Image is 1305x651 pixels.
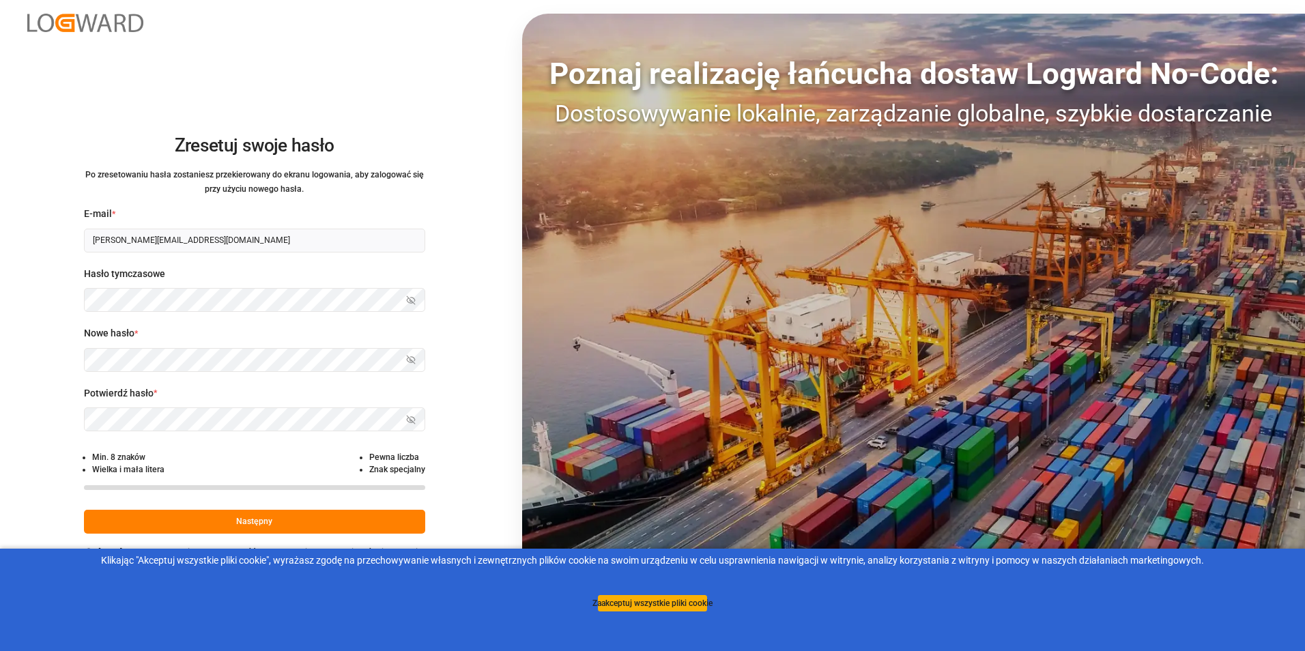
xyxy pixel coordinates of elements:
[522,51,1305,96] div: Poznaj realizację łańcucha dostaw Logward No-Code:
[85,170,424,194] small: Po zresetowaniu hasła zostaniesz przekierowany do ekranu logowania, aby zalogować się przy użyciu...
[84,124,425,168] h2: Zresetuj swoje hasło
[84,386,154,401] span: Potwierdź hasło
[84,229,425,252] input: Wpisz swój adres e-mail
[27,14,143,32] img: Logward_new_orange.png
[92,451,164,463] li: Min. 8 znaków
[84,267,165,281] span: Hasło tymczasowe
[598,595,707,611] button: Zaakceptuj wszystkie pliki cookie
[369,452,419,462] small: Pewna liczba
[369,465,425,474] small: Znak specjalny
[98,547,425,557] small: [DATE] czekasz na e-mail z pomocą? Wróć do poprzedniego ekranu i spróbuj ponownie.
[84,326,134,341] span: Nowe hasło
[522,96,1305,131] div: Dostosowywanie lokalnie, zarządzanie globalne, szybkie dostarczanie
[84,207,112,221] span: E-mail
[92,465,164,474] small: Wielka i mała litera
[84,510,425,534] button: Następny
[101,555,1204,566] font: Klikając "Akceptuj wszystkie pliki cookie", wyrażasz zgodę na przechowywanie własnych i zewnętrzn...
